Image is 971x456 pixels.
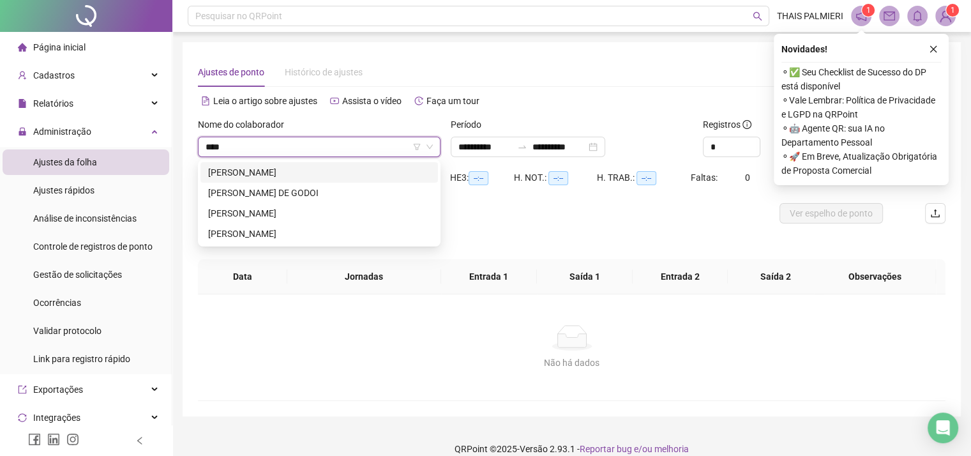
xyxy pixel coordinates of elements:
[287,259,441,294] th: Jornadas
[213,356,930,370] div: Não há dados
[18,385,27,394] span: export
[884,10,895,22] span: mail
[18,413,27,422] span: sync
[951,6,955,15] span: 1
[33,384,83,395] span: Exportações
[441,259,537,294] th: Entrada 1
[781,42,827,56] span: Novidades !
[779,203,883,224] button: Ver espelho de ponto
[633,259,728,294] th: Entrada 2
[930,208,940,218] span: upload
[33,270,122,280] span: Gestão de solicitações
[208,227,430,241] div: [PERSON_NAME]
[33,298,81,308] span: Ocorrências
[781,65,941,93] span: ⚬ ✅ Seu Checklist de Sucesso do DP está disponível
[135,436,144,445] span: left
[777,9,843,23] span: THAIS PALMIERI
[745,172,750,183] span: 0
[929,45,938,54] span: close
[18,127,27,136] span: lock
[517,142,527,152] span: swap-right
[866,6,871,15] span: 1
[636,171,656,185] span: --:--
[742,120,751,129] span: info-circle
[414,96,423,105] span: history
[33,213,137,224] span: Análise de inconsistências
[47,433,60,446] span: linkedin
[946,4,959,17] sup: Atualize o seu contato no menu Meus Dados
[208,206,430,220] div: [PERSON_NAME]
[703,118,751,132] span: Registros
[781,121,941,149] span: ⚬ 🤖 Agente QR: sua IA no Departamento Pessoal
[66,433,79,446] span: instagram
[728,259,824,294] th: Saída 2
[825,270,926,284] span: Observações
[781,93,941,121] span: ⚬ Vale Lembrar: Política de Privacidade e LGPD na QRPoint
[18,99,27,108] span: file
[33,70,75,80] span: Cadastros
[285,67,363,77] span: Histórico de ajustes
[691,172,719,183] span: Faltas:
[198,118,292,132] label: Nome do colaborador
[33,42,86,52] span: Página inicial
[33,157,97,167] span: Ajustes da folha
[200,203,438,224] div: WANDERSON SILVA GUEDES DA COSTA
[426,96,479,106] span: Faça um tour
[517,142,527,152] span: to
[815,259,937,294] th: Observações
[451,118,490,132] label: Período
[198,259,287,294] th: Data
[342,96,402,106] span: Assista o vídeo
[33,241,153,252] span: Controle de registros de ponto
[912,10,923,22] span: bell
[330,96,339,105] span: youtube
[580,444,689,454] span: Reportar bug e/ou melhoria
[200,162,438,183] div: ANTONIO WANDERLEY MATEUS DA ROSA
[855,10,867,22] span: notification
[198,67,264,77] span: Ajustes de ponto
[537,259,633,294] th: Saída 1
[862,4,875,17] sup: 1
[426,143,433,151] span: down
[200,183,438,203] div: WANDERSON FERNANDES DE GODOI
[413,143,421,151] span: filter
[33,326,102,336] span: Validar protocolo
[514,171,597,185] div: H. NOT.:
[928,413,958,443] div: Open Intercom Messenger
[28,433,41,446] span: facebook
[33,185,94,195] span: Ajustes rápidos
[450,171,514,185] div: HE 3:
[33,413,80,423] span: Integrações
[18,71,27,80] span: user-add
[936,6,955,26] img: 91134
[753,11,762,21] span: search
[597,171,690,185] div: H. TRAB.:
[33,98,73,109] span: Relatórios
[781,149,941,178] span: ⚬ 🚀 Em Breve, Atualização Obrigatória de Proposta Comercial
[18,43,27,52] span: home
[208,165,430,179] div: [PERSON_NAME]
[213,96,317,106] span: Leia o artigo sobre ajustes
[33,354,130,364] span: Link para registro rápido
[200,224,438,244] div: WANDO PEREIRA ALVES VILAR
[469,171,488,185] span: --:--
[548,171,568,185] span: --:--
[201,96,210,105] span: file-text
[208,186,430,200] div: [PERSON_NAME] DE GODOI
[33,126,91,137] span: Administração
[520,444,548,454] span: Versão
